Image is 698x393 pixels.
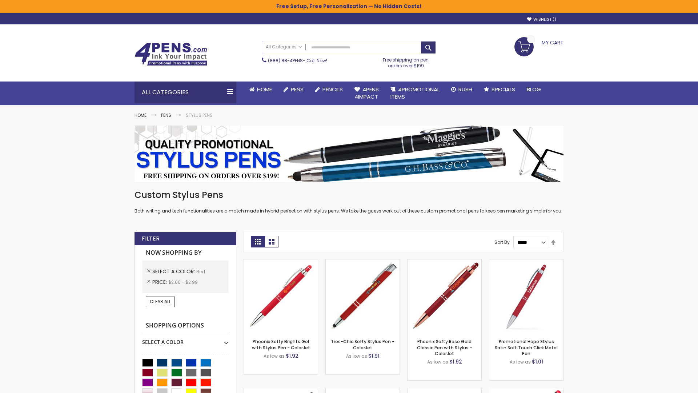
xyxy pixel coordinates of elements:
[135,112,147,118] a: Home
[417,338,472,356] a: Phoenix Softy Rose Gold Classic Pen with Stylus - ColorJet
[135,189,563,214] div: Both writing and tech functionalities are a match made in hybrid perfection with stylus pens. We ...
[244,82,278,98] a: Home
[286,352,298,360] span: $1.92
[268,57,327,64] span: - Call Now!
[494,239,510,245] label: Sort By
[150,298,171,305] span: Clear All
[291,86,304,93] span: Pens
[309,82,349,98] a: Pencils
[161,112,171,118] a: Pens
[196,269,205,275] span: Red
[266,44,302,50] span: All Categories
[349,82,385,105] a: 4Pens4impact
[390,86,440,100] span: 4PROMOTIONAL ITEMS
[354,86,379,100] span: 4Pens 4impact
[244,259,318,333] img: Phoenix Softy Brights Gel with Stylus Pen - ColorJet-Red
[368,352,380,360] span: $1.91
[478,82,521,98] a: Specials
[268,57,303,64] a: (888) 88-4PENS
[326,259,400,265] a: Tres-Chic Softy Stylus Pen - ColorJet-Red
[449,358,462,365] span: $1.92
[152,268,196,275] span: Select A Color
[146,297,175,307] a: Clear All
[135,43,207,66] img: 4Pens Custom Pens and Promotional Products
[492,86,515,93] span: Specials
[257,86,272,93] span: Home
[135,189,563,201] h1: Custom Stylus Pens
[142,235,160,243] strong: Filter
[186,112,213,118] strong: Stylus Pens
[278,82,309,98] a: Pens
[489,259,563,265] a: Promotional Hope Stylus Satin Soft Touch Click Metal Pen-Red
[142,333,229,346] div: Select A Color
[376,54,437,69] div: Free shipping on pen orders over $199
[244,259,318,265] a: Phoenix Softy Brights Gel with Stylus Pen - ColorJet-Red
[445,82,478,98] a: Rush
[142,245,229,261] strong: Now Shopping by
[427,359,448,365] span: As low as
[458,86,472,93] span: Rush
[135,126,563,182] img: Stylus Pens
[527,17,556,22] a: Wishlist
[408,259,481,265] a: Phoenix Softy Rose Gold Classic Pen with Stylus - ColorJet-Red
[168,279,198,285] span: $2.00 - $2.99
[346,353,367,359] span: As low as
[262,41,306,53] a: All Categories
[489,259,563,333] img: Promotional Hope Stylus Satin Soft Touch Click Metal Pen-Red
[326,259,400,333] img: Tres-Chic Softy Stylus Pen - ColorJet-Red
[264,353,285,359] span: As low as
[527,86,541,93] span: Blog
[521,82,547,98] a: Blog
[510,359,531,365] span: As low as
[135,82,236,103] div: All Categories
[331,338,394,350] a: Tres-Chic Softy Stylus Pen - ColorJet
[252,338,310,350] a: Phoenix Softy Brights Gel with Stylus Pen - ColorJet
[251,236,265,247] strong: Grid
[385,82,445,105] a: 4PROMOTIONALITEMS
[408,259,481,333] img: Phoenix Softy Rose Gold Classic Pen with Stylus - ColorJet-Red
[152,278,168,286] span: Price
[532,358,543,365] span: $1.01
[322,86,343,93] span: Pencils
[495,338,558,356] a: Promotional Hope Stylus Satin Soft Touch Click Metal Pen
[142,318,229,334] strong: Shopping Options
